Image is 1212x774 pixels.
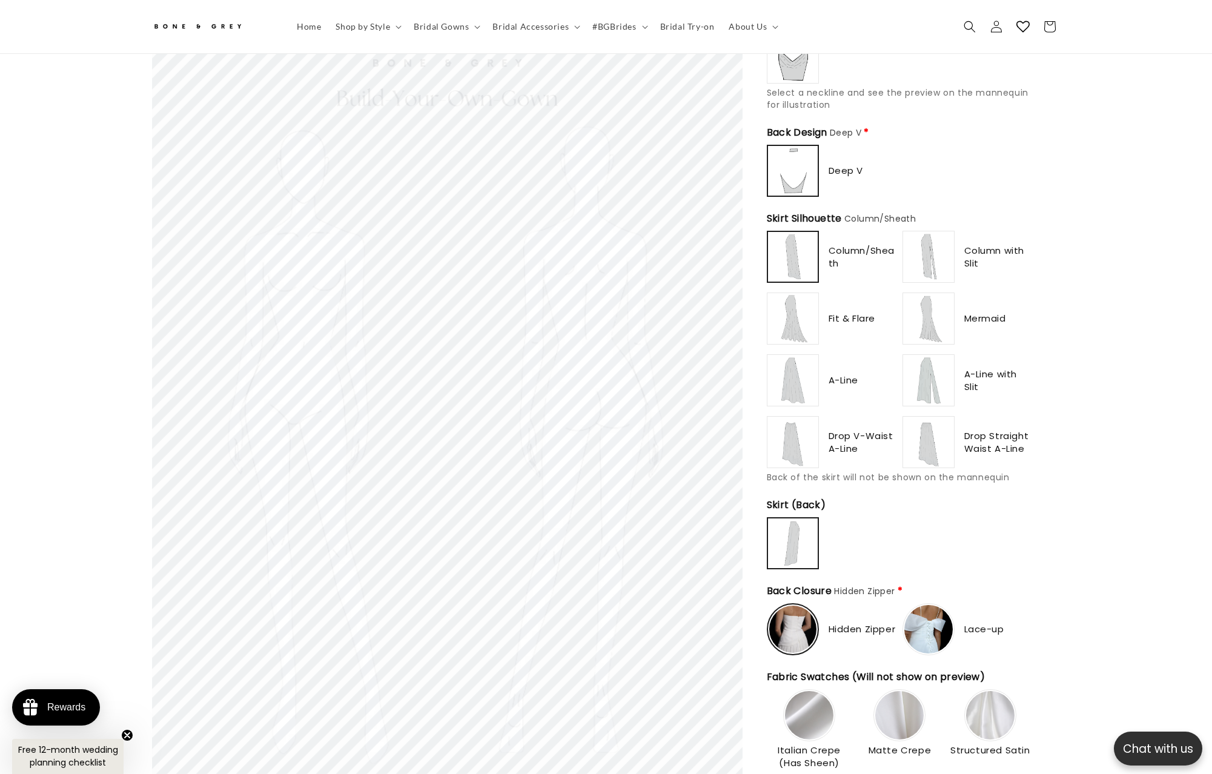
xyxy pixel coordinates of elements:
[949,744,1032,756] span: Structured Satin
[767,498,829,512] span: Skirt (Back)
[769,520,816,567] img: https://cdn.shopify.com/s/files/1/0750/3832/7081/files/column-back_a1c87950-4657-43b0-a691-fab607...
[297,21,321,32] span: Home
[47,702,85,713] div: Rewards
[769,147,816,194] img: https://cdn.shopify.com/s/files/1/0750/3832/7081/files/halter_back_b773af6b-74e1-4bf8-900b-a0e409...
[829,623,896,635] span: Hidden Zipper
[660,21,715,32] span: Bridal Try-on
[829,312,876,325] span: Fit & Flare
[18,744,118,769] span: Free 12-month wedding planning checklist
[767,670,988,684] span: Fabric Swatches (Will not show on preview)
[964,244,1033,270] span: Column with Slit
[966,691,1015,739] img: https://cdn.shopify.com/s/files/1/0750/3832/7081/files/4-Satin.jpg?v=1756368085
[904,356,953,405] img: https://cdn.shopify.com/s/files/1/0750/3832/7081/files/a-line_slit_3a481983-194c-46fe-90b3-ce96d0...
[121,729,133,741] button: Close teaser
[844,213,916,225] span: Column/Sheath
[785,691,833,739] img: https://cdn.shopify.com/s/files/1/0750/3832/7081/files/1-Italian-Crepe_995fc379-4248-4617-84cd-83...
[328,14,406,39] summary: Shop by Style
[830,127,861,139] span: Deep V
[769,233,816,280] img: https://cdn.shopify.com/s/files/1/0750/3832/7081/files/column_b63d2362-462d-4147-b160-3913c547a70...
[769,33,817,82] img: https://cdn.shopify.com/s/files/1/0750/3832/7081/files/v-neck_strapless_e6e16057-372c-4ed6-ad8b-8...
[904,233,953,281] img: https://cdn.shopify.com/s/files/1/0750/3832/7081/files/column_with_slit_95bf325b-2d13-487d-92d3-c...
[767,584,895,598] span: Back Closure
[1114,732,1202,766] button: Open chatbox
[1114,740,1202,758] p: Chat with us
[867,744,933,756] span: Matte Crepe
[964,312,1006,325] span: Mermaid
[414,21,469,32] span: Bridal Gowns
[829,374,859,386] span: A-Line
[81,69,134,79] a: Write a review
[829,429,898,455] span: Drop V-Waist A-Line
[964,368,1033,393] span: A-Line with Slit
[829,164,864,177] span: Deep V
[653,14,722,39] a: Bridal Try-on
[828,18,909,39] button: Write a review
[729,21,767,32] span: About Us
[956,13,983,40] summary: Search
[147,12,277,41] a: Bone and Grey Bridal
[767,471,1010,483] span: Back of the skirt will not be shown on the mannequin
[834,585,895,597] span: Hidden Zipper
[152,17,243,37] img: Bone and Grey Bridal
[904,605,953,653] img: https://cdn.shopify.com/s/files/1/0750/3832/7081/files/Closure-lace-up.jpg?v=1756370613
[767,744,852,769] span: Italian Crepe (Has Sheen)
[769,356,817,405] img: https://cdn.shopify.com/s/files/1/0750/3832/7081/files/a-line_37bf069e-4231-4b1a-bced-7ad1a487183...
[767,87,1028,111] span: Select a neckline and see the preview on the mannequin for illustration
[964,623,1004,635] span: Lace-up
[904,294,953,343] img: https://cdn.shopify.com/s/files/1/0750/3832/7081/files/mermaid_dee7e2e6-f0b9-4e85-9a0c-8360725759...
[767,211,916,226] span: Skirt Silhouette
[769,418,817,466] img: https://cdn.shopify.com/s/files/1/0750/3832/7081/files/drop-v-waist-aline_078bfe7f-748c-4646-87b8...
[336,21,390,32] span: Shop by Style
[904,418,953,466] img: https://cdn.shopify.com/s/files/1/0750/3832/7081/files/drop-straight-waist-aline_17ac0158-d5ad-45...
[767,125,862,140] span: Back Design
[829,244,898,270] span: Column/Sheath
[485,14,585,39] summary: Bridal Accessories
[585,14,652,39] summary: #BGBrides
[12,739,124,774] div: Free 12-month wedding planning checklistClose teaser
[592,21,636,32] span: #BGBrides
[492,21,569,32] span: Bridal Accessories
[721,14,783,39] summary: About Us
[290,14,328,39] a: Home
[406,14,485,39] summary: Bridal Gowns
[964,429,1033,455] span: Drop Straight Waist A-Line
[769,606,816,653] img: https://cdn.shopify.com/s/files/1/0750/3832/7081/files/Closure-zipper.png?v=1756370614
[875,691,924,739] img: https://cdn.shopify.com/s/files/1/0750/3832/7081/files/3-Matte-Crepe_80be2520-7567-4bc4-80bf-3eeb...
[769,294,817,343] img: https://cdn.shopify.com/s/files/1/0750/3832/7081/files/fit_and_flare_4a72e90a-0f71-42d7-a592-d461...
